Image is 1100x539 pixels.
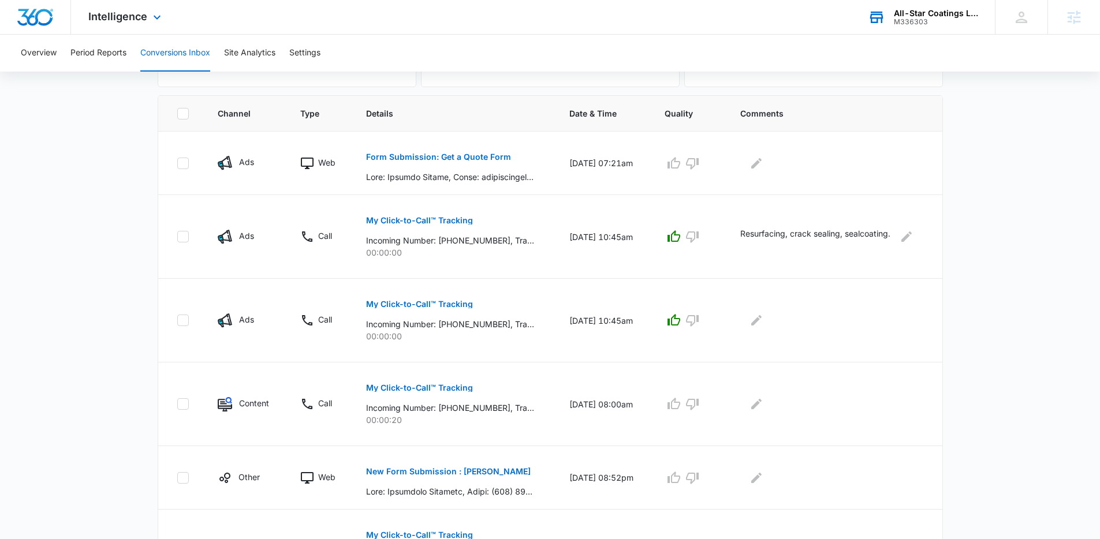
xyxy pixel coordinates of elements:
span: Details [366,107,525,119]
p: Call [318,397,332,409]
p: Call [318,230,332,242]
p: Ads [239,156,254,168]
span: Comments [740,107,907,119]
p: Resurfacing, crack sealing, sealcoating. [740,227,890,246]
p: Other [238,471,260,483]
p: 00:00:20 [366,414,542,426]
p: Incoming Number: [PHONE_NUMBER], Tracking Number: [PHONE_NUMBER], Ring To: [PHONE_NUMBER], Caller... [366,234,534,246]
p: My Click-to-Call™ Tracking [366,384,473,392]
button: New Form Submission : [PERSON_NAME] [366,458,531,485]
p: Content [239,397,269,409]
p: Lore: Ipsumdo Sitame, Conse: adipiscingeli4@seddo.eiu, Tempo: 0116319361, Inc utl et dolo?: M ali... [366,171,534,183]
p: My Click-to-Call™ Tracking [366,531,473,539]
p: Form Submission: Get a Quote Form [366,153,511,161]
button: My Click-to-Call™ Tracking [366,374,473,402]
button: Period Reports [70,35,126,72]
span: Channel [218,107,255,119]
p: 00:00:00 [366,246,542,259]
button: My Click-to-Call™ Tracking [366,207,473,234]
td: [DATE] 07:21am [555,132,651,195]
button: Edit Comments [747,469,766,487]
div: account id [894,18,978,26]
p: Incoming Number: [PHONE_NUMBER], Tracking Number: [PHONE_NUMBER], Ring To: [PHONE_NUMBER], Caller... [366,318,534,330]
button: Overview [21,35,57,72]
p: Lore: Ipsumdolo Sitametc, Adipi: (608) 899-6756, Elits: doeiusmod55413114@tempo.inc Utlab Et Dolo... [366,485,534,497]
button: Edit Comments [897,227,916,246]
p: Ads [239,230,254,242]
span: Date & Time [569,107,620,119]
span: Intelligence [88,10,147,23]
td: [DATE] 10:45am [555,195,651,279]
button: Conversions Inbox [140,35,210,72]
p: My Click-to-Call™ Tracking [366,216,473,224]
td: [DATE] 08:00am [555,362,651,446]
p: Ads [239,313,254,325]
span: Quality [665,107,696,119]
button: Settings [289,35,320,72]
button: Edit Comments [747,395,766,413]
p: Incoming Number: [PHONE_NUMBER], Tracking Number: [PHONE_NUMBER], Ring To: [PHONE_NUMBER], Caller... [366,402,534,414]
button: Site Analytics [224,35,275,72]
span: Type [300,107,322,119]
p: Call [318,313,332,325]
button: Form Submission: Get a Quote Form [366,143,511,171]
p: 00:00:00 [366,330,542,342]
div: account name [894,9,978,18]
p: My Click-to-Call™ Tracking [366,300,473,308]
td: [DATE] 08:52pm [555,446,651,510]
button: Edit Comments [747,154,766,173]
button: Edit Comments [747,311,766,330]
p: New Form Submission : [PERSON_NAME] [366,467,531,476]
td: [DATE] 10:45am [555,279,651,362]
p: Web [318,471,335,483]
p: Web [318,156,335,169]
button: My Click-to-Call™ Tracking [366,290,473,318]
